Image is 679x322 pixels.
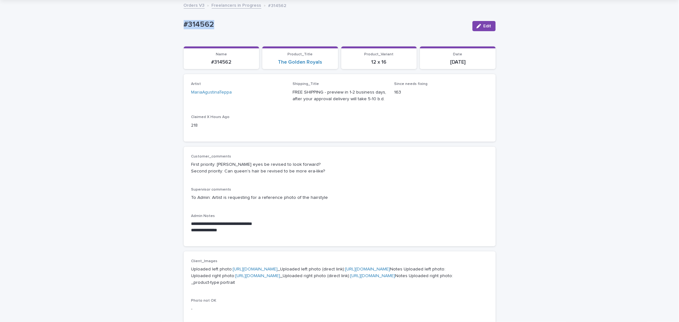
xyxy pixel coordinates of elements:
a: [URL][DOMAIN_NAME] [350,274,395,278]
p: FREE SHIPPING - preview in 1-2 business days, after your approval delivery will take 5-10 b.d. [293,89,386,102]
a: [URL][DOMAIN_NAME] [233,267,278,271]
a: MariaAgustinaTeppa [191,89,232,96]
button: Edit [472,21,496,31]
span: Name [216,52,227,56]
span: Product_Variant [364,52,393,56]
span: Date [453,52,462,56]
span: Since needs fixing [394,82,428,86]
p: Uploaded left photo: _Uploaded left photo (direct link): Notes Uploaded left photo: Uploaded righ... [191,266,488,286]
p: 163 [394,89,488,96]
span: Claimed X Hours Ago [191,115,230,119]
p: #314562 [187,59,256,65]
span: Photo not OK [191,299,216,303]
a: Freelancers in Progress [212,1,261,9]
span: Customer_comments [191,155,231,158]
p: To Admin: Artist is requesting for a reference photo of the hairstyle [191,194,488,201]
p: First priority: [PERSON_NAME] eyes be revised to look forward? Second priority: Can queen's hair ... [191,161,488,175]
p: - [191,306,488,312]
span: Product_Title [287,52,313,56]
p: 218 [191,122,285,129]
p: #314562 [184,20,467,29]
span: Shipping_Title [293,82,319,86]
a: [URL][DOMAIN_NAME] [345,267,390,271]
p: #314562 [268,2,286,9]
span: Edit [484,24,492,28]
a: [URL][DOMAIN_NAME] [236,274,280,278]
span: Supervisor comments [191,188,231,192]
span: Artist [191,82,201,86]
a: The Golden Royals [278,59,322,65]
span: Client_Images [191,259,218,263]
span: Admin Notes [191,214,215,218]
a: Orders V3 [184,1,205,9]
p: 12 x 16 [345,59,413,65]
p: [DATE] [424,59,492,65]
